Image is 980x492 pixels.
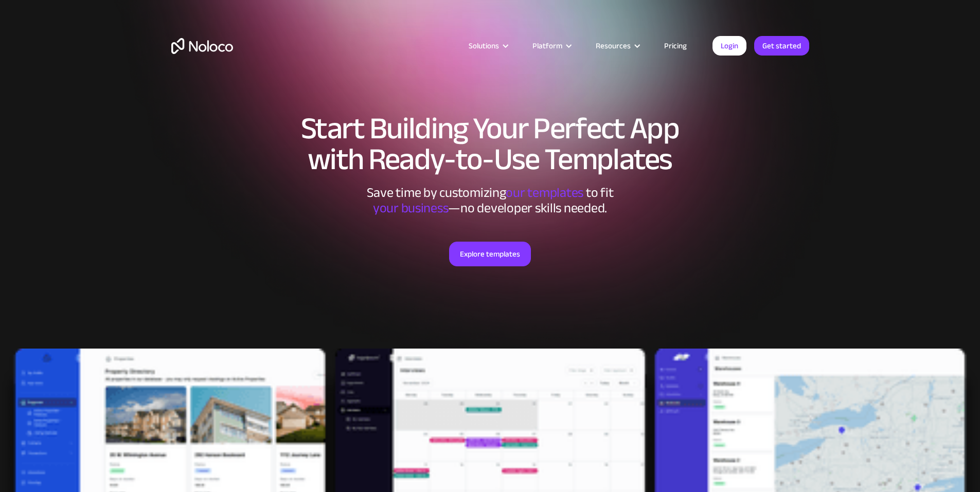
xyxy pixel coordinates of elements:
[596,39,631,52] div: Resources
[336,185,645,216] div: Save time by customizing to fit ‍ —no developer skills needed.
[456,39,520,52] div: Solutions
[520,39,583,52] div: Platform
[532,39,562,52] div: Platform
[171,38,233,54] a: home
[651,39,700,52] a: Pricing
[373,195,449,221] span: your business
[754,36,809,56] a: Get started
[583,39,651,52] div: Resources
[712,36,746,56] a: Login
[449,242,531,266] a: Explore templates
[171,113,809,175] h1: Start Building Your Perfect App with Ready-to-Use Templates
[469,39,499,52] div: Solutions
[506,180,583,205] span: our templates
